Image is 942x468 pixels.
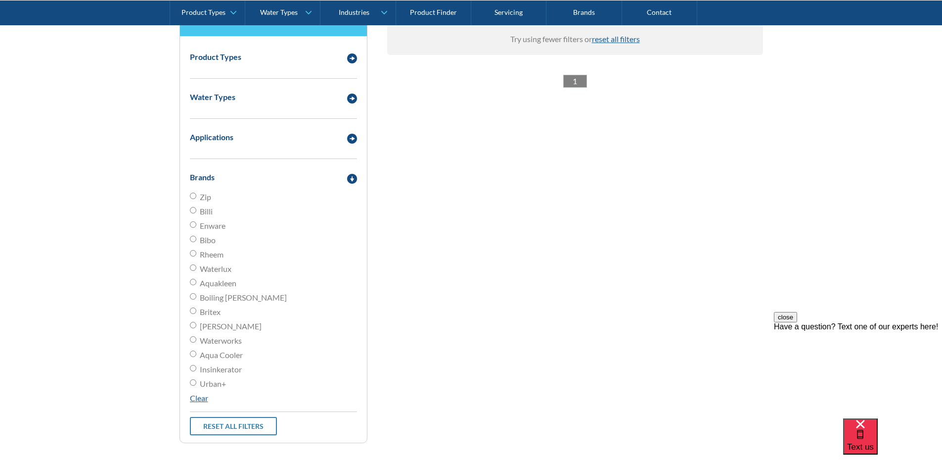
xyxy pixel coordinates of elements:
[200,220,225,232] span: Enware
[190,336,196,343] input: Waterworks
[190,250,196,257] input: Rheem
[397,33,753,45] div: Try using fewer filters or
[200,349,243,361] span: Aqua Cooler
[200,249,224,260] span: Rheem
[190,279,196,285] input: Aquakleen
[190,393,208,403] a: Clear
[190,365,196,371] input: Insinkerator
[190,264,196,271] input: Waterlux
[190,171,215,183] div: Brands
[200,320,262,332] span: [PERSON_NAME]
[190,236,196,242] input: Bibo
[563,75,587,88] a: 1
[190,207,196,213] input: Billi
[190,221,196,228] input: Enware
[200,277,236,289] span: Aquakleen
[181,8,225,16] div: Product Types
[190,417,277,435] a: Reset all filters
[190,293,196,300] input: Boiling [PERSON_NAME]
[190,193,196,199] input: Zip
[200,292,287,304] span: Boiling [PERSON_NAME]
[190,51,241,63] div: Product Types
[774,312,942,431] iframe: podium webchat widget prompt
[592,34,640,44] span: reset all filters
[190,91,235,103] div: Water Types
[843,418,942,468] iframe: podium webchat widget bubble
[200,378,226,390] span: Urban+
[200,234,216,246] span: Bibo
[200,191,211,203] span: Zip
[200,206,213,217] span: Billi
[387,75,763,88] div: List
[190,351,196,357] input: Aqua Cooler
[190,308,196,314] input: Britex
[190,131,233,143] div: Applications
[200,263,231,275] span: Waterlux
[200,335,242,347] span: Waterworks
[200,306,221,318] span: Britex
[190,379,196,386] input: Urban+
[260,8,298,16] div: Water Types
[190,322,196,328] input: [PERSON_NAME]
[200,364,242,375] span: Insinkerator
[339,8,369,16] div: Industries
